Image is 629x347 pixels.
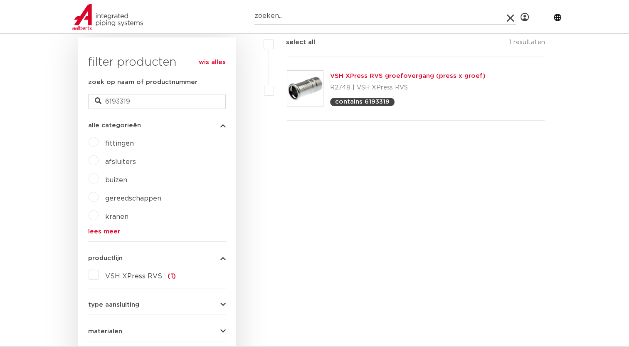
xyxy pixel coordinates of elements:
[199,57,226,67] a: wis alles
[88,328,122,335] span: materialen
[508,37,545,50] p: 1 resultaten
[105,213,128,220] a: kranen
[330,73,486,79] a: VSH XPress RVS groefovergang (press x groef)
[105,273,162,280] span: VSH XPress RVS
[88,255,123,261] span: productlijn
[88,255,226,261] button: productlijn
[105,195,161,202] a: gereedschappen
[105,140,134,147] a: fittingen
[168,273,176,280] span: (1)
[88,328,226,335] button: materialen
[88,228,226,235] a: lees meer
[88,302,226,308] button: type aansluiting
[330,81,486,94] p: R2748 | VSH XPress RVS
[88,54,226,71] h3: filter producten
[88,302,139,308] span: type aansluiting
[287,71,323,107] img: Thumbnail for VSH XPress RVS groefovergang (press x groef)
[274,37,315,47] label: select all
[105,177,127,183] a: buizen
[88,122,141,129] span: alle categorieën
[254,8,516,25] input: zoeken...
[105,159,136,165] a: afsluiters
[88,122,226,129] button: alle categorieën
[88,94,226,109] input: zoeken
[335,99,390,105] p: contains 6193319
[88,77,197,87] label: zoek op naam of productnummer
